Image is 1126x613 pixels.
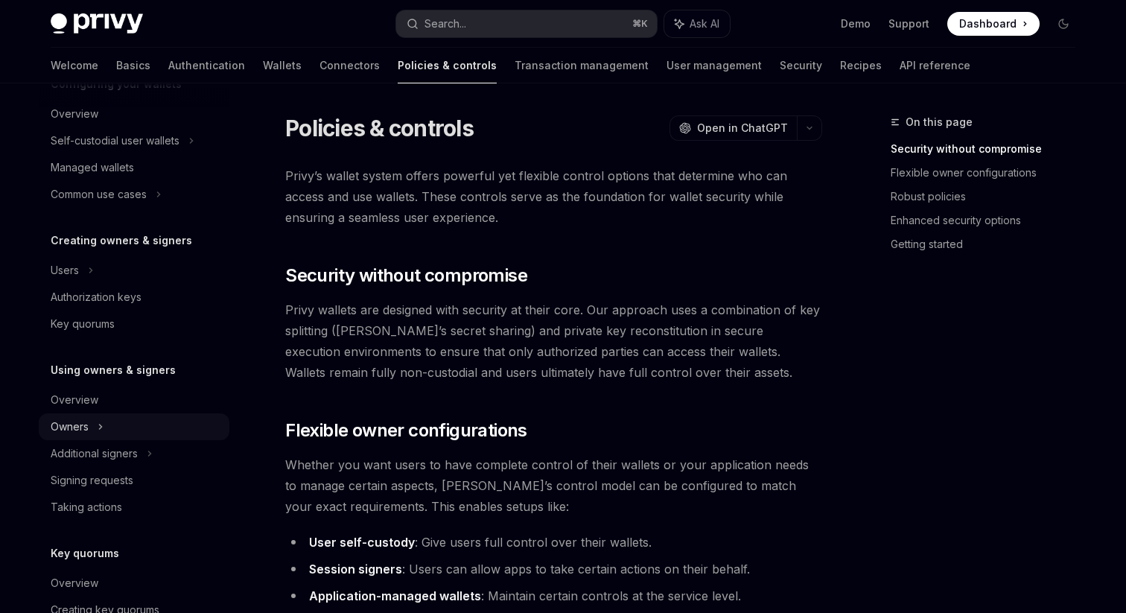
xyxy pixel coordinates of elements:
a: User management [667,48,762,83]
li: : Maintain certain controls at the service level. [285,585,822,606]
button: Ask AI [664,10,730,37]
strong: User self-custody [309,535,415,550]
a: Enhanced security options [891,209,1087,232]
a: Overview [39,387,229,413]
a: Getting started [891,232,1087,256]
div: Self-custodial user wallets [51,132,179,150]
div: Additional signers [51,445,138,463]
a: Wallets [263,48,302,83]
strong: Application-managed wallets [309,588,481,603]
span: Open in ChatGPT [697,121,788,136]
h5: Using owners & signers [51,361,176,379]
a: Key quorums [39,311,229,337]
a: API reference [900,48,970,83]
span: Flexible owner configurations [285,419,527,442]
a: Dashboard [947,12,1040,36]
a: Policies & controls [398,48,497,83]
a: Security without compromise [891,137,1087,161]
div: Authorization keys [51,288,141,306]
span: Whether you want users to have complete control of their wallets or your application needs to man... [285,454,822,517]
a: Managed wallets [39,154,229,181]
a: Authentication [168,48,245,83]
a: Basics [116,48,150,83]
a: Connectors [319,48,380,83]
div: Owners [51,418,89,436]
div: Signing requests [51,471,133,489]
div: Managed wallets [51,159,134,177]
a: Robust policies [891,185,1087,209]
a: Overview [39,101,229,127]
span: Privy’s wallet system offers powerful yet flexible control options that determine who can access ... [285,165,822,228]
strong: Session signers [309,562,402,577]
div: Overview [51,574,98,592]
div: Common use cases [51,185,147,203]
button: Open in ChatGPT [669,115,797,141]
li: : Users can allow apps to take certain actions on their behalf. [285,559,822,579]
span: Ask AI [690,16,719,31]
button: Search...⌘K [396,10,657,37]
a: Security [780,48,822,83]
a: Demo [841,16,871,31]
div: Search... [424,15,466,33]
a: Signing requests [39,467,229,494]
div: Taking actions [51,498,122,516]
span: On this page [906,113,973,131]
a: Authorization keys [39,284,229,311]
button: Toggle dark mode [1052,12,1075,36]
a: Recipes [840,48,882,83]
span: ⌘ K [632,18,648,30]
div: Users [51,261,79,279]
a: Support [888,16,929,31]
span: Security without compromise [285,264,527,288]
span: Privy wallets are designed with security at their core. Our approach uses a combination of key sp... [285,299,822,383]
img: dark logo [51,13,143,34]
div: Overview [51,391,98,409]
a: Welcome [51,48,98,83]
div: Overview [51,105,98,123]
a: Overview [39,570,229,597]
li: : Give users full control over their wallets. [285,532,822,553]
div: Key quorums [51,315,115,333]
a: Taking actions [39,494,229,521]
a: Transaction management [515,48,649,83]
h1: Policies & controls [285,115,474,142]
a: Flexible owner configurations [891,161,1087,185]
h5: Creating owners & signers [51,232,192,250]
span: Dashboard [959,16,1017,31]
h5: Key quorums [51,544,119,562]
